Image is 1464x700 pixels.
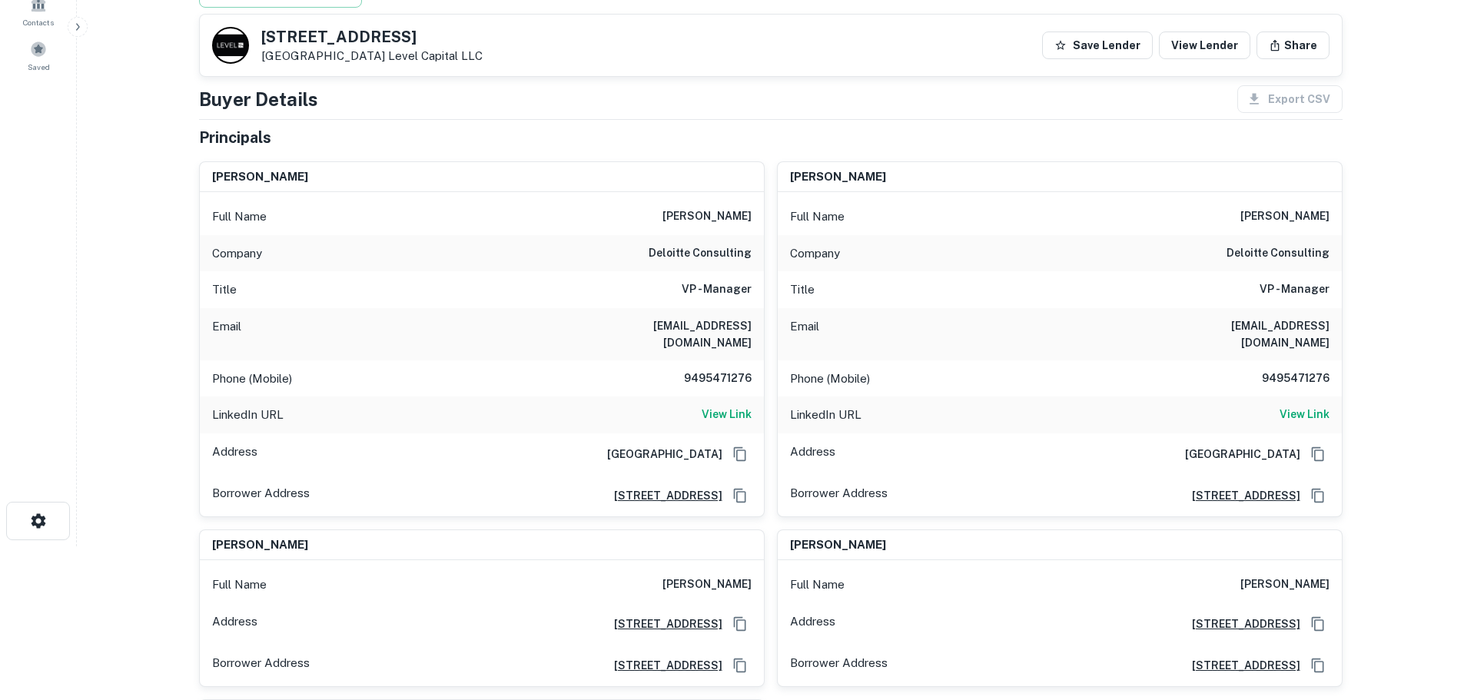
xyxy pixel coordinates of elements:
h6: [PERSON_NAME] [790,536,886,554]
p: Borrower Address [212,484,310,507]
iframe: Chat Widget [1387,577,1464,651]
p: Full Name [790,207,845,226]
h6: [PERSON_NAME] [212,168,308,186]
h6: [PERSON_NAME] [1240,576,1330,594]
button: Save Lender [1042,32,1153,59]
p: Company [212,244,262,263]
a: Level Capital LLC [388,49,483,62]
button: Copy Address [729,443,752,466]
p: Full Name [790,576,845,594]
h4: Buyer Details [199,85,318,113]
a: View Link [1280,406,1330,424]
a: Saved [5,35,72,76]
h6: View Link [702,406,752,423]
p: Borrower Address [790,484,888,507]
a: View Link [702,406,752,424]
button: Copy Address [729,612,752,635]
div: Sending borrower request to AI... [181,50,296,73]
a: [STREET_ADDRESS] [1180,487,1300,504]
p: Full Name [212,207,267,226]
p: Borrower Address [790,654,888,677]
span: Saved [28,61,50,73]
p: Title [790,280,815,299]
p: Address [790,443,835,466]
p: Address [212,443,257,466]
h6: VP - Manager [1260,280,1330,299]
h6: [EMAIL_ADDRESS][DOMAIN_NAME] [567,317,752,351]
button: Share [1257,32,1330,59]
p: [GEOGRAPHIC_DATA] [261,49,483,63]
h6: [PERSON_NAME] [212,536,308,554]
p: Email [790,317,819,351]
span: Contacts [23,16,54,28]
p: Email [212,317,241,351]
h5: Principals [199,126,271,149]
h6: [EMAIL_ADDRESS][DOMAIN_NAME] [1145,317,1330,351]
h6: 9495471276 [659,370,752,388]
h6: [GEOGRAPHIC_DATA] [595,446,722,463]
p: Address [212,612,257,635]
p: Address [790,612,835,635]
h5: [STREET_ADDRESS] [261,29,483,45]
p: Company [790,244,840,263]
p: Phone (Mobile) [790,370,870,388]
a: [STREET_ADDRESS] [602,487,722,504]
h6: [PERSON_NAME] [1240,207,1330,226]
button: Copy Address [1306,654,1330,677]
p: Borrower Address [212,654,310,677]
h6: 9495471276 [1237,370,1330,388]
button: Copy Address [1306,612,1330,635]
h6: deloitte consulting [649,244,752,263]
a: [STREET_ADDRESS] [1180,657,1300,674]
h6: [PERSON_NAME] [790,168,886,186]
h6: [PERSON_NAME] [662,207,752,226]
p: Phone (Mobile) [212,370,292,388]
h6: [PERSON_NAME] [662,576,752,594]
a: [STREET_ADDRESS] [602,615,722,632]
button: Copy Address [1306,484,1330,507]
button: Copy Address [1306,443,1330,466]
p: Title [212,280,237,299]
p: LinkedIn URL [790,406,861,424]
h6: deloitte consulting [1227,244,1330,263]
p: Full Name [212,576,267,594]
h6: View Link [1280,406,1330,423]
button: Copy Address [729,654,752,677]
p: LinkedIn URL [212,406,284,424]
button: Copy Address [729,484,752,507]
a: [STREET_ADDRESS] [602,657,722,674]
h6: [GEOGRAPHIC_DATA] [1173,446,1300,463]
a: View Lender [1159,32,1250,59]
h6: VP - Manager [682,280,752,299]
a: [STREET_ADDRESS] [1180,615,1300,632]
